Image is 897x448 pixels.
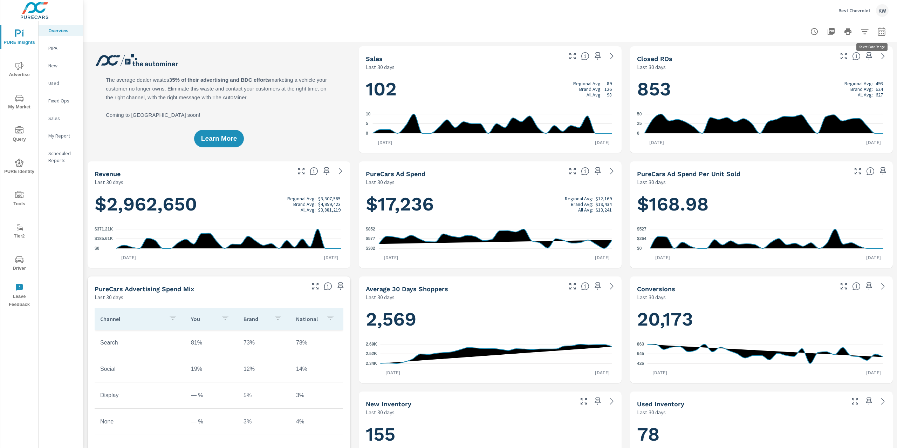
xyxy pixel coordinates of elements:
[877,51,889,62] a: See more details in report
[844,81,873,86] p: Regional Avg:
[637,408,666,416] p: Last 30 days
[185,360,238,378] td: 19%
[48,80,77,87] p: Used
[366,131,368,136] text: 0
[39,131,83,141] div: My Report
[366,77,615,101] h1: 102
[607,81,612,86] p: 89
[637,293,666,301] p: Last 30 days
[238,360,290,378] td: 12%
[852,282,861,290] span: The number of dealer-specified goals completed by a visitor. [Source: This data is provided by th...
[849,396,861,407] button: Make Fullscreen
[201,135,237,142] span: Learn More
[39,78,83,88] div: Used
[95,334,185,352] td: Search
[290,334,343,352] td: 78%
[592,396,603,407] span: Save this to your personalized report
[366,227,375,232] text: $852
[861,369,886,376] p: [DATE]
[2,283,36,309] span: Leave Feedback
[48,150,77,164] p: Scheduled Reports
[852,166,863,177] button: Make Fullscreen
[592,281,603,292] span: Save this to your personalized report
[838,281,849,292] button: Make Fullscreen
[366,285,448,293] h5: Average 30 Days Shoppers
[310,281,321,292] button: Make Fullscreen
[573,81,602,86] p: Regional Avg:
[381,369,405,376] p: [DATE]
[95,170,121,178] h5: Revenue
[318,207,341,213] p: $3,881,219
[366,361,377,366] text: 2.34K
[373,139,397,146] p: [DATE]
[590,369,615,376] p: [DATE]
[567,51,578,62] button: Make Fullscreen
[637,307,886,331] h1: 20,173
[590,139,615,146] p: [DATE]
[567,281,578,292] button: Make Fullscreen
[191,315,215,322] p: You
[366,400,411,408] h5: New Inventory
[290,413,343,430] td: 4%
[335,166,346,177] a: See more details in report
[637,422,886,446] h1: 78
[296,315,321,322] p: National
[95,360,185,378] td: Social
[185,413,238,430] td: — %
[48,62,77,69] p: New
[650,254,675,261] p: [DATE]
[838,7,870,14] p: Best Chevrolet
[637,227,646,232] text: $527
[318,201,341,207] p: $4,959,423
[301,207,316,213] p: All Avg:
[379,254,403,261] p: [DATE]
[2,94,36,111] span: My Market
[48,27,77,34] p: Overview
[637,63,666,71] p: Last 30 days
[366,408,395,416] p: Last 30 days
[637,246,642,251] text: $0
[590,254,615,261] p: [DATE]
[637,170,740,178] h5: PureCars Ad Spend Per Unit Sold
[850,86,873,92] p: Brand Avg:
[565,196,593,201] p: Regional Avg:
[637,192,886,216] h1: $168.98
[567,166,578,177] button: Make Fullscreen
[95,178,123,186] p: Last 30 days
[606,281,617,292] a: See more details in report
[366,192,615,216] h1: $17,236
[116,254,141,261] p: [DATE]
[578,207,593,213] p: All Avg:
[637,351,644,356] text: 645
[877,281,889,292] a: See more details in report
[95,246,100,251] text: $0
[290,387,343,404] td: 3%
[39,113,83,123] div: Sales
[48,132,77,139] p: My Report
[861,139,886,146] p: [DATE]
[290,360,343,378] td: 14%
[876,92,883,98] p: 627
[366,236,375,241] text: $577
[863,51,875,62] span: Save this to your personalized report
[581,52,589,60] span: Number of vehicles sold by the dealership over the selected date range. [Source: This data is sou...
[95,413,185,430] td: None
[637,112,642,116] text: 50
[2,159,36,176] span: PURE Identity
[95,227,113,232] text: $371.21K
[637,236,646,241] text: $264
[366,351,377,356] text: 2.52K
[2,191,36,208] span: Tools
[644,139,669,146] p: [DATE]
[39,25,83,36] div: Overview
[95,293,123,301] p: Last 30 days
[48,115,77,122] p: Sales
[366,178,395,186] p: Last 30 days
[637,400,684,408] h5: Used Inventory
[592,51,603,62] span: Save this to your personalized report
[637,121,642,126] text: 25
[637,178,666,186] p: Last 30 days
[866,167,875,175] span: Average cost of advertising per each vehicle sold at the dealer over the selected date range. The...
[876,4,889,17] div: KW
[366,246,375,251] text: $302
